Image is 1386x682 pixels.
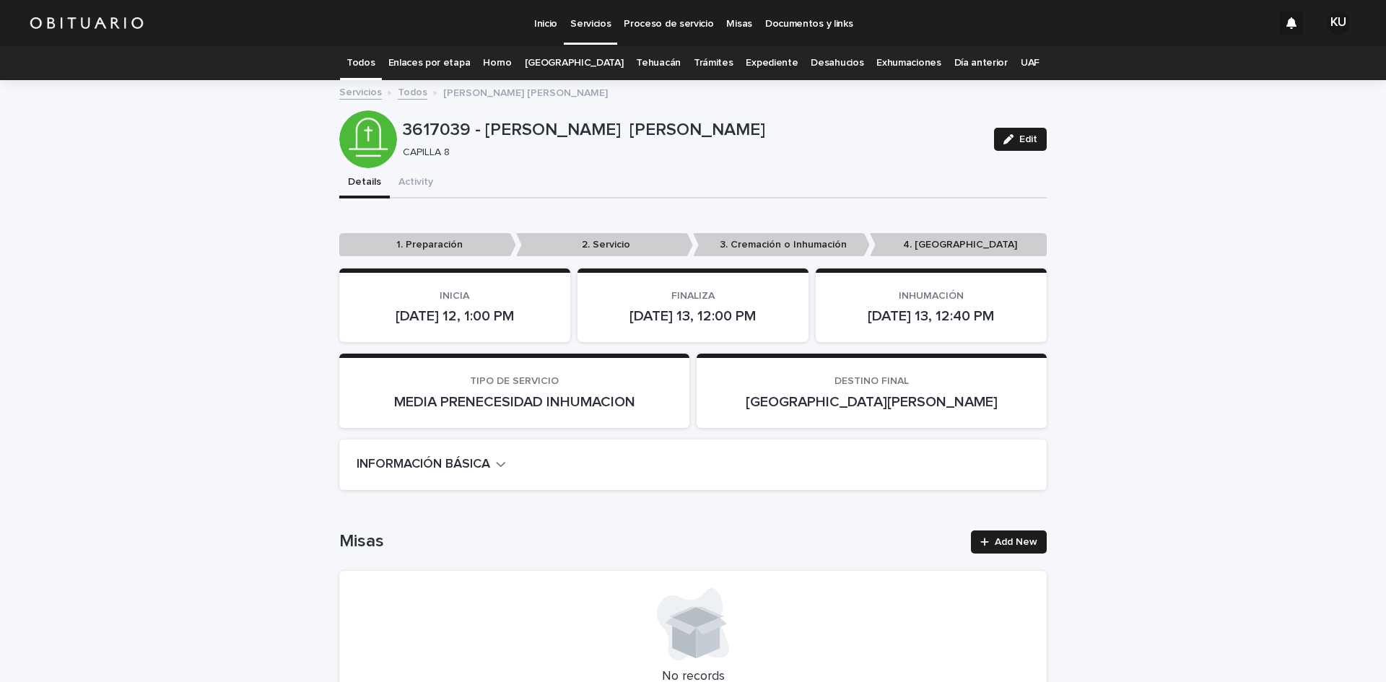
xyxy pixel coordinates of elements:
button: INFORMACIÓN BÁSICA [357,457,506,473]
a: Enlaces por etapa [388,46,471,80]
a: Exhumaciones [876,46,941,80]
p: 3617039 - [PERSON_NAME] [PERSON_NAME] [403,120,982,141]
p: [GEOGRAPHIC_DATA][PERSON_NAME] [714,393,1029,411]
a: Día anterior [954,46,1008,80]
button: Edit [994,128,1047,151]
p: CAPILLA 8 [403,147,977,159]
h1: Misas [339,531,962,552]
a: UAF [1021,46,1039,80]
a: Todos [346,46,375,80]
button: Details [339,168,390,198]
span: FINALIZA [671,291,715,301]
span: Add New [995,537,1037,547]
p: 4. [GEOGRAPHIC_DATA] [870,233,1047,257]
p: [DATE] 13, 12:00 PM [595,307,791,325]
span: INHUMACIÓN [899,291,964,301]
a: Desahucios [811,46,863,80]
img: HUM7g2VNRLqGMmR9WVqf [29,9,144,38]
a: Todos [398,83,427,100]
span: INICIA [440,291,469,301]
span: Edit [1019,134,1037,144]
a: Servicios [339,83,382,100]
h2: INFORMACIÓN BÁSICA [357,457,490,473]
a: Trámites [694,46,733,80]
p: MEDIA PRENECESIDAD INHUMACION [357,393,672,411]
p: 3. Cremación o Inhumación [693,233,870,257]
p: [DATE] 13, 12:40 PM [833,307,1029,325]
a: [GEOGRAPHIC_DATA] [525,46,624,80]
a: Expediente [746,46,798,80]
p: [DATE] 12, 1:00 PM [357,307,553,325]
span: TIPO DE SERVICIO [470,376,559,386]
a: Tehuacán [636,46,681,80]
p: 1. Preparación [339,233,516,257]
div: KU [1327,12,1350,35]
p: 2. Servicio [516,233,693,257]
span: DESTINO FINAL [834,376,909,386]
button: Activity [390,168,442,198]
a: Horno [483,46,511,80]
p: [PERSON_NAME] [PERSON_NAME] [443,84,608,100]
a: Add New [971,530,1047,554]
